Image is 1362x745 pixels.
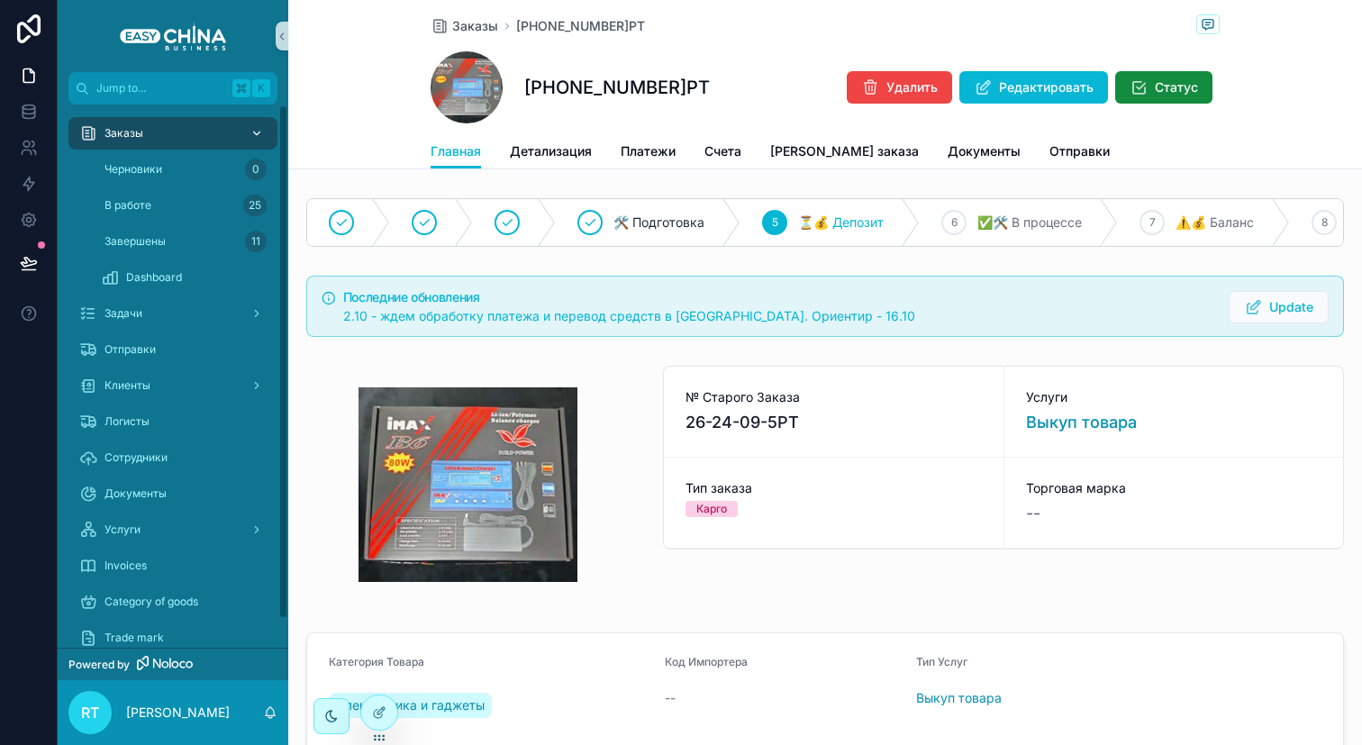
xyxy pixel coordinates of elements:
[81,702,99,723] span: RT
[90,261,277,294] a: Dashboard
[58,104,288,648] div: scrollable content
[104,306,142,321] span: Задачи
[343,308,915,323] span: 2.10 - ждем обработку платежа и перевод средств в [GEOGRAPHIC_DATA]. Ориентир - 16.10
[68,477,277,510] a: Документы
[686,410,982,435] span: 26-24-09-5РТ
[704,142,741,160] span: Счета
[104,631,164,645] span: Trade mark
[510,142,592,160] span: Детализация
[621,142,676,160] span: Платежи
[104,378,150,393] span: Клиенты
[798,214,884,232] span: ⏳💰 Депозит
[68,117,277,150] a: Заказы
[886,78,938,96] span: Удалить
[329,655,424,668] span: Категория Товара
[770,142,919,160] span: [PERSON_NAME] заказа
[772,215,778,230] span: 5
[245,159,267,180] div: 0
[68,72,277,104] button: Jump to...K
[254,81,268,95] span: K
[959,71,1108,104] button: Редактировать
[1026,388,1322,406] span: Услуги
[104,414,150,429] span: Логисты
[1115,71,1212,104] button: Статус
[104,522,141,537] span: Услуги
[431,142,481,160] span: Главная
[68,513,277,546] a: Услуги
[431,135,481,169] a: Главная
[704,135,741,171] a: Счета
[90,189,277,222] a: В работе25
[120,22,226,50] img: App logo
[68,441,277,474] a: Сотрудники
[916,655,967,668] span: Тип Услуг
[948,142,1021,160] span: Документы
[68,550,277,582] a: Invoices
[516,17,645,35] a: [PHONE_NUMBER]РТ
[243,195,267,216] div: 25
[104,162,162,177] span: Черновики
[336,696,485,714] span: Электроника и гаджеты
[948,135,1021,171] a: Документы
[1026,479,1322,497] span: Торговая марка
[1155,78,1198,96] span: Статус
[68,369,277,402] a: Клиенты
[245,231,267,252] div: 11
[68,658,130,672] span: Powered by
[621,135,676,171] a: Платежи
[951,215,958,230] span: 6
[916,689,1002,707] a: Выкуп товара
[1026,410,1137,435] a: Выкуп товара
[999,78,1094,96] span: Редактировать
[1026,501,1040,526] span: --
[613,214,704,232] span: 🛠 Подготовка
[126,704,230,722] p: [PERSON_NAME]
[68,586,277,618] a: Category of goods
[68,333,277,366] a: Отправки
[847,71,952,104] button: Удалить
[126,270,182,285] span: Dashboard
[68,622,277,654] a: Trade mark
[1176,214,1254,232] span: ⚠️💰 Баланс
[1049,142,1110,160] span: Отправки
[104,450,168,465] span: Сотрудники
[510,135,592,171] a: Детализация
[359,387,578,582] img: 070b2b52-7293-4a81-93eb-3f8b00bf5ab5-imax.jpg
[524,75,710,100] h1: [PHONE_NUMBER]РТ
[431,17,498,35] a: Заказы
[665,655,748,668] span: Код Импортера
[343,291,1214,304] h5: Последние обновления
[1049,135,1110,171] a: Отправки
[977,214,1082,232] span: ✅🛠️ В процессе
[58,648,288,680] a: Powered by
[104,234,166,249] span: Завершены
[104,342,156,357] span: Отправки
[343,307,1214,325] div: 2.10 - ждем обработку платежа и перевод средств в Китай. Ориентир - 16.10
[104,198,151,213] span: В работе
[329,693,492,718] a: Электроника и гаджеты
[90,225,277,258] a: Завершены11
[104,595,198,609] span: Category of goods
[1229,291,1329,323] button: Update
[686,388,982,406] span: № Старого Заказа
[68,405,277,438] a: Логисты
[696,501,727,517] div: Карго
[770,135,919,171] a: [PERSON_NAME] заказа
[96,81,225,95] span: Jump to...
[68,297,277,330] a: Задачи
[452,17,498,35] span: Заказы
[104,126,143,141] span: Заказы
[1321,215,1328,230] span: 8
[1269,298,1313,316] span: Update
[90,153,277,186] a: Черновики0
[665,689,676,707] span: --
[104,559,147,573] span: Invoices
[104,486,167,501] span: Документы
[1149,215,1156,230] span: 7
[686,479,982,497] span: Тип заказа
